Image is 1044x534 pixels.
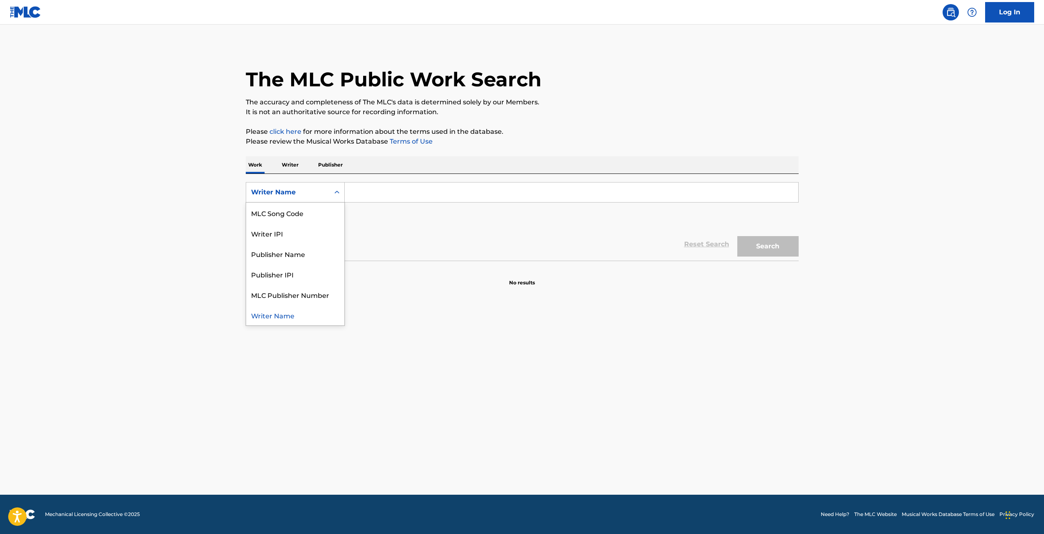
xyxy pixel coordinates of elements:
p: Please review the Musical Works Database [246,137,799,146]
div: Writer Name [251,187,325,197]
span: Mechanical Licensing Collective © 2025 [45,511,140,518]
div: Writer IPI [246,223,344,243]
a: Log In [985,2,1034,23]
h1: The MLC Public Work Search [246,67,541,92]
div: MLC Publisher Number [246,284,344,305]
a: Musical Works Database Terms of Use [902,511,995,518]
img: search [946,7,956,17]
div: Publisher IPI [246,264,344,284]
iframe: Chat Widget [1003,495,1044,534]
img: logo [10,509,35,519]
div: MLC Song Code [246,203,344,223]
p: It is not an authoritative source for recording information. [246,107,799,117]
form: Search Form [246,182,799,261]
div: Publisher Name [246,243,344,264]
img: MLC Logo [10,6,41,18]
p: Publisher [316,156,345,173]
p: No results [509,269,535,286]
a: Need Help? [821,511,849,518]
a: Terms of Use [388,137,433,145]
a: click here [269,128,301,135]
p: The accuracy and completeness of The MLC's data is determined solely by our Members. [246,97,799,107]
div: Drag [1006,503,1010,527]
p: Please for more information about the terms used in the database. [246,127,799,137]
img: help [967,7,977,17]
a: Public Search [943,4,959,20]
div: Writer Name [246,305,344,325]
a: Privacy Policy [999,511,1034,518]
a: The MLC Website [854,511,897,518]
p: Work [246,156,265,173]
div: Help [964,4,980,20]
p: Writer [279,156,301,173]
